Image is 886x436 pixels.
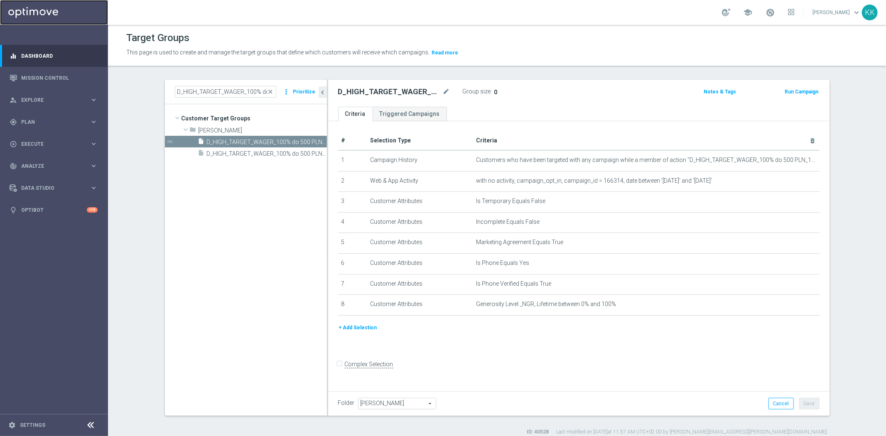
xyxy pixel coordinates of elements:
[21,120,90,125] span: Plan
[367,253,473,274] td: Customer Attributes
[175,86,276,98] input: Quick find group or folder
[21,45,98,67] a: Dashboard
[338,107,373,121] a: Criteria
[338,274,367,295] td: 7
[10,199,98,221] div: Optibot
[338,192,367,213] td: 3
[10,52,17,60] i: equalizer
[367,295,473,316] td: Customer Attributes
[338,399,355,407] label: Folder
[338,171,367,192] td: 2
[21,98,90,103] span: Explore
[810,137,816,144] i: delete_forever
[703,87,737,96] button: Notes & Tags
[10,67,98,89] div: Mission Control
[367,150,473,171] td: Campaign History
[476,218,540,225] span: Incomplete Equals False
[367,131,473,150] th: Selection Type
[557,429,827,436] label: Last modified on [DATE] at 11:57 AM UTC+02:00 by [PERSON_NAME][EMAIL_ADDRESS][PERSON_NAME][DOMAIN...
[9,119,98,125] button: gps_fixed Plan keyboard_arrow_right
[476,137,497,144] span: Criteria
[198,138,205,147] i: insert_drive_file
[9,141,98,147] button: play_circle_outline Execute keyboard_arrow_right
[367,171,473,192] td: Web & App Activity
[9,53,98,59] button: equalizer Dashboard
[338,295,367,316] td: 8
[463,88,491,95] label: Group size
[799,398,820,409] button: Save
[10,184,90,192] div: Data Studio
[207,150,327,157] span: D_HIGH_TARGET_WAGER_100% do 500 PLN_120825_SMS
[10,140,17,148] i: play_circle_outline
[476,177,712,184] span: with no activity, campaign_opt_in, campaign_id = 166314, date between '[DATE]' and '[DATE]'
[90,96,98,104] i: keyboard_arrow_right
[10,206,17,214] i: lightbulb
[10,96,17,104] i: person_search
[126,49,430,56] span: This page is used to create and manage the target groups that define which customers will receive...
[10,96,90,104] div: Explore
[90,118,98,126] i: keyboard_arrow_right
[10,45,98,67] div: Dashboard
[852,8,861,17] span: keyboard_arrow_down
[476,301,616,308] span: Generosity Level _NGR, Lifetime between 0% and 100%
[345,360,393,368] label: Complex Selection
[784,87,819,96] button: Run Campaign
[90,140,98,148] i: keyboard_arrow_right
[319,86,327,98] button: chevron_left
[126,32,189,44] h1: Target Groups
[21,186,90,191] span: Data Studio
[9,97,98,103] button: person_search Explore keyboard_arrow_right
[367,233,473,254] td: Customer Attributes
[87,207,98,213] div: +10
[199,127,327,134] span: Kasia K.
[431,48,459,57] button: Read more
[20,423,45,428] a: Settings
[21,199,87,221] a: Optibot
[812,6,862,19] a: [PERSON_NAME]keyboard_arrow_down
[338,150,367,171] td: 1
[338,131,367,150] th: #
[8,421,16,429] i: settings
[367,274,473,295] td: Customer Attributes
[21,142,90,147] span: Execute
[319,88,327,96] i: chevron_left
[527,429,549,436] label: ID: 40528
[743,8,752,17] span: school
[182,113,327,124] span: Customer Target Groups
[367,192,473,213] td: Customer Attributes
[282,86,291,98] i: more_vert
[198,149,205,159] i: insert_drive_file
[338,233,367,254] td: 5
[9,163,98,169] button: track_changes Analyze keyboard_arrow_right
[476,260,529,267] span: Is Phone Equals Yes
[476,280,551,287] span: Is Phone Verified Equals True
[10,162,17,170] i: track_changes
[9,75,98,81] button: Mission Control
[494,89,498,96] span: 0
[90,184,98,192] i: keyboard_arrow_right
[90,162,98,170] i: keyboard_arrow_right
[10,140,90,148] div: Execute
[9,185,98,191] button: Data Studio keyboard_arrow_right
[21,67,98,89] a: Mission Control
[476,239,563,246] span: Marketing Agreement Equals True
[10,118,90,126] div: Plan
[9,207,98,213] div: lightbulb Optibot +10
[768,398,794,409] button: Cancel
[367,212,473,233] td: Customer Attributes
[268,88,274,95] span: close
[338,253,367,274] td: 6
[207,139,327,146] span: D_HIGH_TARGET_WAGER_100% do 500 PLN_120825_SMS2
[338,212,367,233] td: 4
[338,323,378,332] button: + Add Selection
[10,162,90,170] div: Analyze
[292,86,317,98] button: Prioritize
[476,157,816,164] span: Customers who have been targeted with any campaign while a member of action "D_HIGH_TARGET_WAGER_...
[443,87,450,97] i: mode_edit
[338,87,441,97] h2: D_HIGH_TARGET_WAGER_100% do 500 PLN_120825_SMS2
